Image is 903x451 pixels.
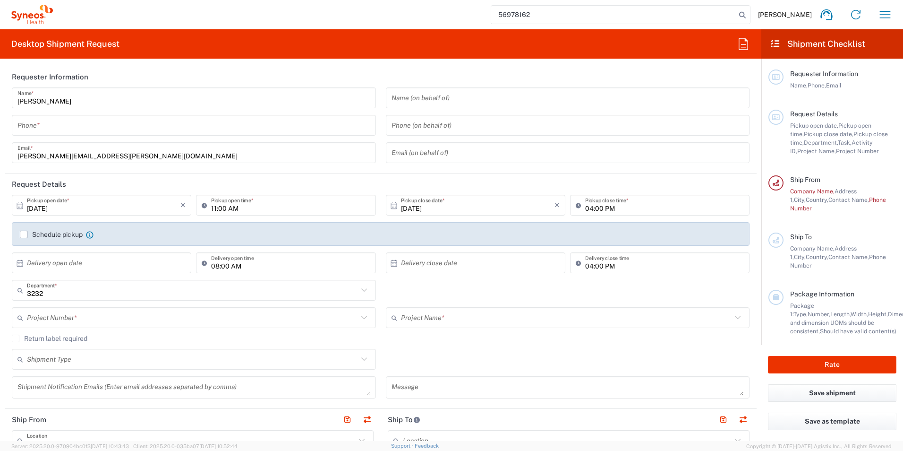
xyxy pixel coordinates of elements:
span: Length, [830,311,851,318]
span: City, [794,196,806,203]
span: Company Name, [790,245,835,252]
h2: Ship From [12,415,46,425]
label: Schedule pickup [20,231,83,238]
h2: Requester Information [12,72,88,82]
h2: Desktop Shipment Request [11,38,119,50]
span: Pickup close date, [804,130,853,138]
input: Shipment, tracking or reference number [491,6,736,24]
span: Should have valid content(s) [820,328,896,335]
label: Return label required [12,335,87,342]
a: Support [391,443,415,449]
span: Task, [838,139,852,146]
span: [DATE] 10:52:44 [199,443,238,449]
button: Rate [768,356,896,373]
i: × [180,198,186,213]
span: Department, [804,139,838,146]
span: Email [826,82,842,89]
span: Project Name, [797,147,836,155]
h2: Ship To [388,415,420,425]
span: Country, [806,253,828,260]
span: Number, [808,311,830,318]
span: City, [794,253,806,260]
h2: Request Details [12,180,66,189]
span: Request Details [790,110,838,118]
i: × [554,198,560,213]
span: Pickup open date, [790,122,838,129]
span: Contact Name, [828,253,869,260]
button: Save shipment [768,384,896,402]
span: Contact Name, [828,196,869,203]
span: Copyright © [DATE]-[DATE] Agistix Inc., All Rights Reserved [746,442,892,451]
span: Project Number [836,147,879,155]
span: Type, [793,311,808,318]
span: Phone, [808,82,826,89]
h2: Shipment Checklist [770,38,865,50]
span: Server: 2025.20.0-970904bc0f3 [11,443,129,449]
span: Company Name, [790,188,835,195]
span: Package 1: [790,302,814,318]
span: Requester Information [790,70,858,78]
span: Ship To [790,233,812,241]
span: Country, [806,196,828,203]
span: [PERSON_NAME] [758,10,812,19]
span: Width, [851,311,868,318]
span: Package Information [790,290,854,298]
span: [DATE] 10:43:43 [91,443,129,449]
span: Client: 2025.20.0-035ba07 [133,443,238,449]
span: Height, [868,311,888,318]
button: Save as template [768,413,896,430]
span: Name, [790,82,808,89]
span: Ship From [790,176,820,183]
a: Feedback [415,443,439,449]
